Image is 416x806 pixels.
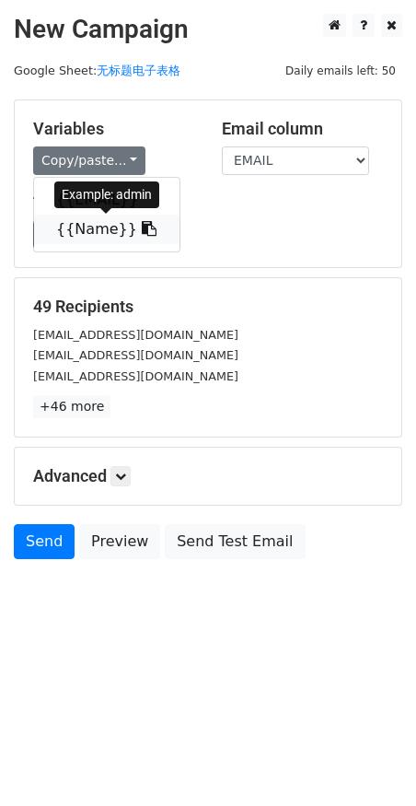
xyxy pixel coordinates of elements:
[33,466,383,486] h5: Advanced
[14,14,402,45] h2: New Campaign
[324,718,416,806] iframe: Chat Widget
[33,348,238,362] small: [EMAIL_ADDRESS][DOMAIN_NAME]
[222,119,383,139] h5: Email column
[33,146,145,175] a: Copy/paste...
[33,328,238,342] small: [EMAIL_ADDRESS][DOMAIN_NAME]
[33,119,194,139] h5: Variables
[54,181,159,208] div: Example: admin
[14,524,75,559] a: Send
[97,64,180,77] a: 无标题电子表格
[33,395,110,418] a: +46 more
[279,64,402,77] a: Daily emails left: 50
[34,215,179,244] a: {{Name}}
[79,524,160,559] a: Preview
[34,185,179,215] a: {{EMAIL}}
[279,61,402,81] span: Daily emails left: 50
[33,297,383,317] h5: 49 Recipients
[165,524,305,559] a: Send Test Email
[33,369,238,383] small: [EMAIL_ADDRESS][DOMAIN_NAME]
[14,64,180,77] small: Google Sheet:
